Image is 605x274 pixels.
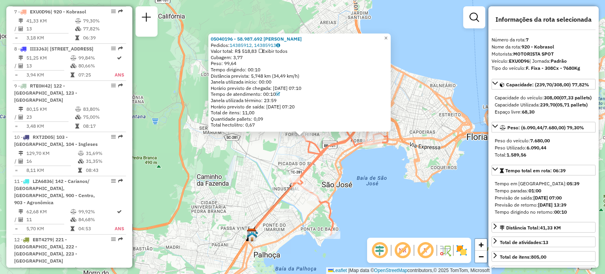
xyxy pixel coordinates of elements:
[19,26,23,31] i: Total de Atividades
[83,25,122,33] td: 77,82%
[111,237,116,242] em: Opções
[30,83,50,89] span: RTE0H42
[85,149,123,157] td: 31,69%
[529,188,541,194] strong: 01:00
[381,34,391,43] a: Close popup
[495,194,592,201] div: Previsão de saída:
[14,46,93,52] span: 8 -
[14,237,77,264] span: 12 -
[26,62,70,70] td: 13
[83,105,122,113] td: 83,80%
[384,35,388,41] span: ×
[78,168,82,173] i: Tempo total em rota
[544,95,559,101] strong: 308,00
[19,19,23,23] i: Distância Total
[492,79,596,89] a: Capacidade: (239,70/308,00) 77,82%
[211,54,388,61] div: Cubagem: 3,77
[78,216,114,224] td: 84,68%
[506,82,589,88] span: Capacidade: (239,70/308,00) 77,82%
[14,25,18,33] td: /
[75,107,81,112] i: % de utilização do peso
[348,268,349,273] span: |
[455,244,468,257] img: Exibir/Ocultar setores
[83,17,122,25] td: 79,30%
[513,51,554,57] strong: MOTORISTA SPOT
[495,138,550,144] span: Peso do veículo:
[531,254,546,260] strong: 805,00
[492,16,596,23] h4: Informações da rota selecionada
[30,9,50,15] span: EXU0D96
[492,91,596,119] div: Capacidade: (239,70/308,00) 77,82%
[492,165,596,175] a: Tempo total em rota: 06:39
[500,224,561,231] div: Distância Total:
[211,67,388,73] div: Tempo dirigindo: 00:10
[492,50,596,58] div: Motorista:
[276,91,280,97] a: Com service time
[26,54,70,62] td: 51,25 KM
[111,134,116,139] em: Opções
[118,134,123,139] em: Rota exportada
[479,252,484,261] span: −
[75,124,79,129] i: Tempo total em rota
[527,145,546,151] strong: 6.090,44
[495,108,592,116] div: Espaço livre:
[75,19,81,23] i: % de utilização do peso
[495,151,592,158] div: Total:
[111,83,116,88] em: Opções
[529,58,567,64] span: | Jornada:
[247,228,257,239] img: CDD Florianópolis
[78,159,84,164] i: % de utilização da cubagem
[14,34,18,42] td: =
[374,268,408,273] a: OpenStreetMap
[19,115,23,119] i: Total de Atividades
[492,65,596,72] div: Tipo do veículo:
[33,178,52,184] span: LZA6836
[114,71,124,79] td: ANS
[543,239,548,245] strong: 13
[14,178,95,205] span: 11 -
[495,101,592,108] div: Capacidade Utilizada:
[492,58,596,65] div: Veículo:
[19,209,23,214] i: Distância Total
[26,166,78,174] td: 8,11 KM
[71,226,74,231] i: Tempo total em rota
[78,62,114,70] td: 80,66%
[78,225,114,233] td: 04:53
[117,209,122,214] i: Rota otimizada
[211,36,302,42] a: 05040196 - 58.987.692 [PERSON_NAME]
[276,43,280,48] i: Observações
[19,151,23,156] i: Distância Total
[14,157,18,165] td: /
[75,115,81,119] i: % de utilização da cubagem
[555,102,588,108] strong: (05,71 pallets)
[78,151,84,156] i: % de utilização do peso
[393,241,412,260] span: Exibir NR
[14,166,18,174] td: =
[26,216,70,224] td: 11
[14,71,18,79] td: =
[259,48,288,54] span: Exibir todos
[117,56,122,60] i: Rota otimizada
[14,178,95,205] span: | 142 - Carianos/ [GEOGRAPHIC_DATA], [GEOGRAPHIC_DATA], 900 - Centro, 903 - Agronômica
[551,58,567,64] strong: Padrão
[118,9,123,14] em: Rota exportada
[26,34,75,42] td: 3,18 KM
[14,122,18,130] td: =
[326,267,492,274] div: Map data © contributors,© 2025 TomTom, Microsoft
[211,48,388,54] div: Valor total: R$ 518,83
[211,91,388,97] div: Tempo de atendimento: 00:10
[505,168,566,173] span: Tempo total em rota: 06:39
[479,240,484,250] span: +
[75,26,81,31] i: % de utilização da cubagem
[500,239,548,245] span: Total de atividades:
[26,17,75,25] td: 41,33 KM
[492,36,596,43] div: Número da rota:
[26,105,75,113] td: 80,15 KM
[475,239,487,251] a: Zoom in
[26,71,70,79] td: 3,94 KM
[492,43,596,50] div: Nome da rota:
[78,54,114,62] td: 99,84%
[78,208,114,216] td: 99,92%
[533,195,562,201] strong: [DATE] 07:00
